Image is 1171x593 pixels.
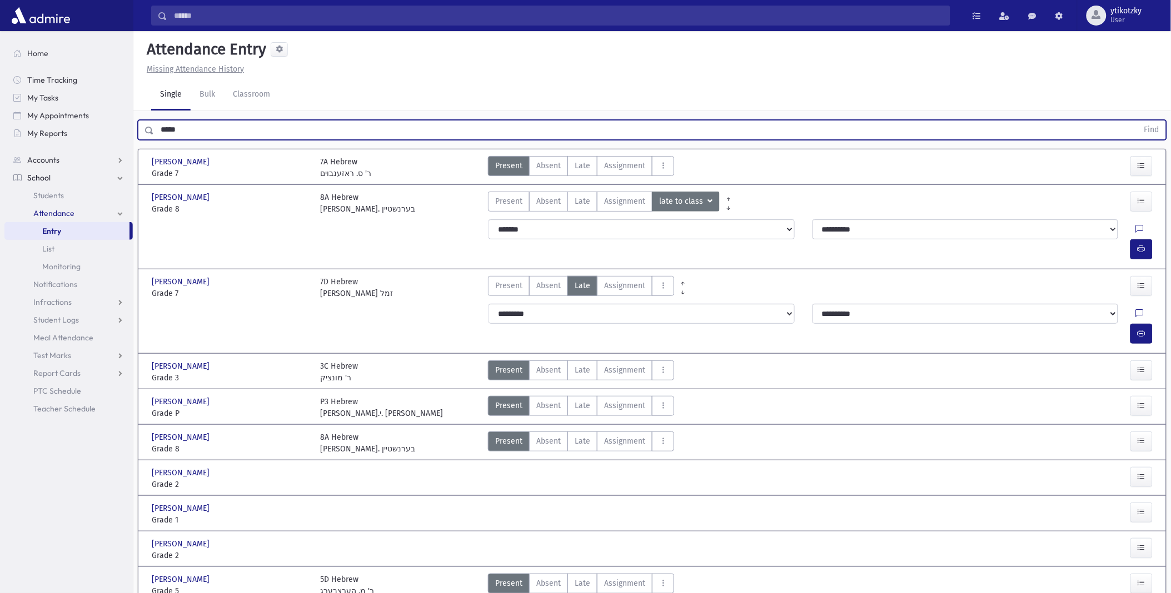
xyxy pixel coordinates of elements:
[152,396,212,408] span: [PERSON_NAME]
[42,226,61,236] span: Entry
[224,79,279,110] a: Classroom
[321,192,416,215] div: 8A Hebrew [PERSON_NAME]. בערנשטיין
[9,4,73,27] img: AdmirePro
[167,6,950,26] input: Search
[33,208,74,218] span: Attendance
[27,128,67,138] span: My Reports
[4,204,133,222] a: Attendance
[33,315,79,325] span: Student Logs
[27,48,48,58] span: Home
[488,396,674,419] div: AttTypes
[536,280,561,292] span: Absent
[4,151,133,169] a: Accounts
[33,350,71,360] span: Test Marks
[142,40,266,59] h5: Attendance Entry
[495,195,522,207] span: Present
[27,173,51,183] span: School
[4,400,133,418] a: Teacher Schedule
[659,195,705,208] span: late to class
[488,360,674,384] div: AttTypes
[152,168,310,179] span: Grade 7
[652,192,720,212] button: late to class
[152,156,212,168] span: [PERSON_NAME]
[1111,7,1142,16] span: ytikotzky
[321,156,372,179] div: 7A Hebrew ר' ס. ראזענבוים
[4,107,133,124] a: My Appointments
[4,382,133,400] a: PTC Schedule
[604,364,645,376] span: Assignment
[4,275,133,293] a: Notifications
[147,64,244,74] u: Missing Attendance History
[321,276,393,299] div: 7D Hebrew [PERSON_NAME] זמל
[4,240,133,258] a: List
[4,124,133,142] a: My Reports
[4,187,133,204] a: Students
[495,400,522,411] span: Present
[151,79,191,110] a: Single
[152,443,310,455] span: Grade 8
[4,44,133,62] a: Home
[604,400,645,411] span: Assignment
[495,364,522,376] span: Present
[488,156,674,179] div: AttTypes
[33,190,64,200] span: Students
[27,110,89,120] span: My Appointments
[321,431,416,455] div: 8A Hebrew [PERSON_NAME]. בערנשטיין
[536,364,561,376] span: Absent
[152,372,310,384] span: Grade 3
[4,222,129,240] a: Entry
[42,244,54,254] span: List
[1138,120,1166,139] button: Find
[27,75,77,85] span: Time Tracking
[4,364,133,382] a: Report Cards
[488,192,720,215] div: AttTypes
[575,577,590,589] span: Late
[152,550,310,561] span: Grade 2
[152,574,212,585] span: [PERSON_NAME]
[1111,16,1142,24] span: User
[604,280,645,292] span: Assignment
[604,195,645,207] span: Assignment
[575,160,590,172] span: Late
[33,297,72,307] span: Infractions
[152,431,212,443] span: [PERSON_NAME]
[495,280,522,292] span: Present
[4,258,133,275] a: Monitoring
[4,169,133,187] a: School
[152,538,212,550] span: [PERSON_NAME]
[152,276,212,288] span: [PERSON_NAME]
[152,479,310,490] span: Grade 2
[575,400,590,411] span: Late
[4,293,133,311] a: Infractions
[152,502,212,514] span: [PERSON_NAME]
[152,288,310,299] span: Grade 7
[152,192,212,203] span: [PERSON_NAME]
[33,386,81,396] span: PTC Schedule
[536,435,561,447] span: Absent
[536,160,561,172] span: Absent
[321,360,358,384] div: 3C Hebrew ר' מונציק
[495,577,522,589] span: Present
[575,364,590,376] span: Late
[536,400,561,411] span: Absent
[604,160,645,172] span: Assignment
[321,396,444,419] div: P3 Hebrew [PERSON_NAME].י. [PERSON_NAME]
[575,195,590,207] span: Late
[33,404,96,414] span: Teacher Schedule
[33,333,93,343] span: Meal Attendance
[152,514,310,526] span: Grade 1
[42,262,81,272] span: Monitoring
[152,360,212,372] span: [PERSON_NAME]
[152,203,310,215] span: Grade 8
[575,435,590,447] span: Late
[536,195,561,207] span: Absent
[142,64,244,74] a: Missing Attendance History
[4,329,133,346] a: Meal Attendance
[27,155,59,165] span: Accounts
[152,408,310,419] span: Grade P
[4,89,133,107] a: My Tasks
[575,280,590,292] span: Late
[495,435,522,447] span: Present
[191,79,224,110] a: Bulk
[33,368,81,378] span: Report Cards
